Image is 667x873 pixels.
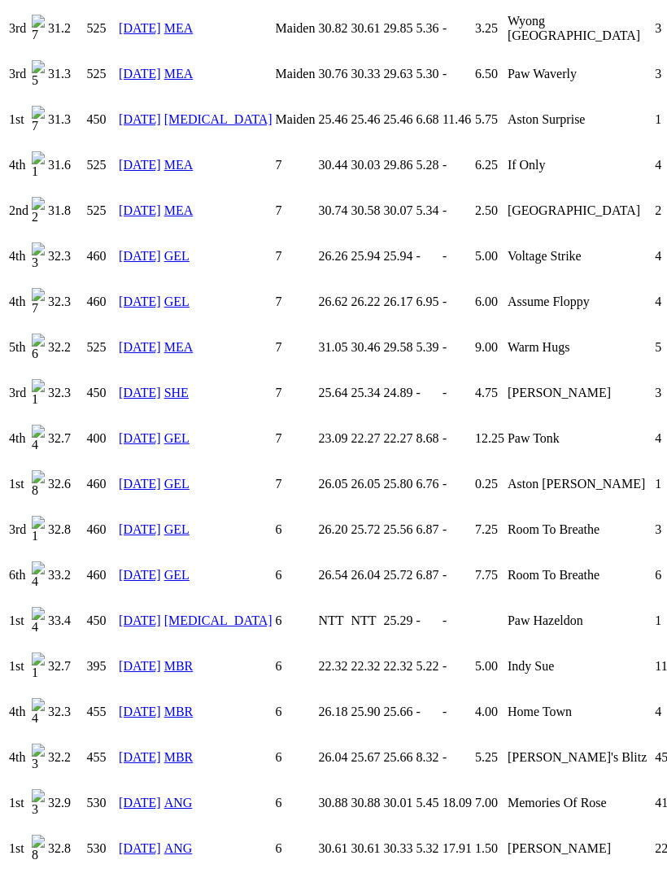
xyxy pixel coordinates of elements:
[474,736,505,779] td: 5.25
[442,827,473,871] td: 17.91
[382,7,413,50] td: 29.85
[47,189,85,233] td: 31.8
[350,143,381,187] td: 30.03
[47,143,85,187] td: 31.6
[415,325,439,369] td: 5.39
[8,417,29,461] td: 4th
[164,522,190,536] a: GEL
[86,508,117,552] td: 460
[8,189,29,233] td: 2nd
[119,340,161,354] a: [DATE]
[382,98,413,142] td: 25.46
[275,7,316,50] td: Maiden
[474,508,505,552] td: 7.25
[415,462,439,506] td: 6.76
[119,750,161,764] a: [DATE]
[8,781,29,825] td: 1st
[164,477,190,491] a: GEL
[47,325,85,369] td: 32.2
[442,644,473,688] td: -
[474,417,505,461] td: 12.25
[86,143,117,187] td: 525
[119,112,161,126] a: [DATE]
[350,644,381,688] td: 22.32
[474,280,505,324] td: 6.00
[317,644,348,688] td: 22.32
[86,98,117,142] td: 450
[119,841,161,855] a: [DATE]
[415,417,439,461] td: 8.68
[47,508,85,552] td: 32.8
[382,599,413,643] td: 25.29
[8,325,29,369] td: 5th
[47,52,85,96] td: 31.3
[164,340,194,354] a: MEA
[8,143,29,187] td: 4th
[275,599,316,643] td: 6
[442,690,473,734] td: -
[474,553,505,597] td: 7.75
[507,599,652,643] td: Paw Hazeldon
[350,781,381,825] td: 30.88
[119,431,161,445] a: [DATE]
[350,280,381,324] td: 26.22
[32,835,45,862] img: 8
[474,98,505,142] td: 5.75
[275,52,316,96] td: Maiden
[317,52,348,96] td: 30.76
[507,234,652,278] td: Voltage Strike
[442,98,473,142] td: 11.46
[507,736,652,779] td: [PERSON_NAME]'s Blitz
[8,462,29,506] td: 1st
[442,736,473,779] td: -
[119,386,161,399] a: [DATE]
[164,750,194,764] a: MBR
[275,325,316,369] td: 7
[164,249,190,263] a: GEL
[8,553,29,597] td: 6th
[119,21,161,35] a: [DATE]
[350,599,381,643] td: NTT
[350,827,381,871] td: 30.61
[507,690,652,734] td: Home Town
[382,736,413,779] td: 25.66
[86,736,117,779] td: 455
[507,781,652,825] td: Memories Of Rose
[8,234,29,278] td: 4th
[442,52,473,96] td: -
[47,280,85,324] td: 32.3
[119,796,161,810] a: [DATE]
[164,386,189,399] a: SHE
[86,781,117,825] td: 530
[382,417,413,461] td: 22.27
[164,295,190,308] a: GEL
[275,644,316,688] td: 6
[382,827,413,871] td: 30.33
[507,325,652,369] td: Warm Hugs
[119,613,161,627] a: [DATE]
[507,644,652,688] td: Indy Sue
[47,736,85,779] td: 32.2
[47,7,85,50] td: 31.2
[8,508,29,552] td: 3rd
[86,7,117,50] td: 525
[382,280,413,324] td: 26.17
[8,98,29,142] td: 1st
[415,781,439,825] td: 5.45
[8,280,29,324] td: 4th
[32,106,45,133] img: 7
[317,234,348,278] td: 26.26
[317,827,348,871] td: 30.61
[415,52,439,96] td: 5.30
[86,462,117,506] td: 460
[47,553,85,597] td: 33.2
[32,607,45,635] img: 4
[317,462,348,506] td: 26.05
[275,827,316,871] td: 6
[275,417,316,461] td: 7
[47,462,85,506] td: 32.6
[86,280,117,324] td: 460
[442,143,473,187] td: -
[350,325,381,369] td: 30.46
[164,659,194,673] a: MBR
